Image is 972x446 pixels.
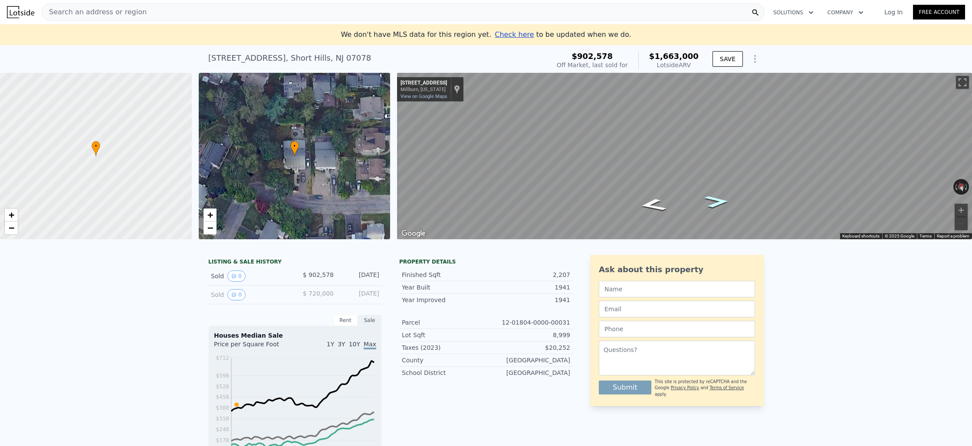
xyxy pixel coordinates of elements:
path: Go West, Elmwood Pl [628,195,678,214]
div: $20,252 [486,343,570,352]
div: Lot Sqft [402,331,486,339]
input: Phone [599,321,755,337]
span: 3Y [338,341,345,348]
a: Terms (opens in new tab) [919,234,932,238]
div: We don't have MLS data for this region yet. [341,29,631,40]
div: 1941 [486,296,570,304]
button: Rotate clockwise [965,179,969,195]
div: Ask about this property [599,264,755,276]
button: Rotate counterclockwise [953,179,958,195]
div: Millburn, [US_STATE] [401,87,447,92]
div: 8,999 [486,331,570,339]
div: Finished Sqft [402,270,486,279]
a: Open this area in Google Maps (opens a new window) [399,228,428,239]
div: [GEOGRAPHIC_DATA] [486,356,570,365]
div: 1941 [486,283,570,292]
div: Houses Median Sale [214,331,376,340]
tspan: $178 [216,437,229,443]
a: Report a problem [937,234,969,238]
div: [GEOGRAPHIC_DATA] [486,368,570,377]
button: Submit [599,381,651,394]
button: View historical data [227,270,246,282]
div: School District [402,368,486,377]
img: Google [399,228,428,239]
button: Toggle fullscreen view [956,76,969,89]
button: View historical data [227,289,246,300]
a: View on Google Maps [401,94,447,99]
div: This site is protected by reCAPTCHA and the Google and apply. [655,379,755,397]
a: Zoom out [5,221,18,234]
tspan: $458 [216,394,229,400]
span: + [9,209,14,220]
span: • [92,142,100,150]
a: Free Account [913,5,965,20]
div: to be updated when we do. [495,29,631,40]
div: Price per Square Foot [214,340,295,354]
tspan: $712 [216,355,229,361]
button: Reset the view [955,179,967,195]
div: Sold [211,289,288,300]
span: $ 902,578 [303,271,334,278]
span: $1,663,000 [649,52,699,61]
div: Off Market, last sold for [557,61,628,69]
div: 2,207 [486,270,570,279]
a: Privacy Policy [671,385,699,390]
span: − [9,222,14,233]
div: Street View [397,73,972,239]
a: Zoom out [204,221,217,234]
div: Rent [333,315,358,326]
div: Sold [211,270,288,282]
div: Parcel [402,318,486,327]
span: $902,578 [572,52,613,61]
span: Check here [495,30,534,39]
div: County [402,356,486,365]
a: Log In [874,8,913,16]
span: 10Y [349,341,360,348]
a: Zoom in [5,208,18,221]
button: Solutions [766,5,821,20]
path: Go East, Elmwood Pl [694,192,739,210]
span: Max [364,341,376,349]
span: • [290,142,299,150]
a: Zoom in [204,208,217,221]
div: 12-01804-0000-00031 [486,318,570,327]
span: + [207,209,213,220]
tspan: $388 [216,405,229,411]
div: Sale [358,315,382,326]
div: • [92,141,100,156]
div: Lotside ARV [649,61,699,69]
div: [DATE] [341,270,379,282]
div: Year Improved [402,296,486,304]
button: Zoom in [955,204,968,217]
button: Show Options [746,50,764,68]
div: [STREET_ADDRESS] [401,80,447,87]
tspan: $248 [216,426,229,433]
div: Property details [399,258,573,265]
input: Name [599,281,755,297]
span: $ 720,000 [303,290,334,297]
div: Taxes (2023) [402,343,486,352]
div: Year Built [402,283,486,292]
span: 1Y [327,341,334,348]
span: − [207,222,213,233]
span: © 2025 Google [885,234,914,238]
button: SAVE [713,51,743,67]
a: Show location on map [454,85,460,94]
input: Email [599,301,755,317]
img: Lotside [7,6,34,18]
tspan: $318 [216,416,229,422]
button: Company [821,5,870,20]
button: Zoom out [955,217,968,230]
div: Map [397,73,972,239]
span: Search an address or region [42,7,147,17]
tspan: $528 [216,384,229,390]
div: LISTING & SALE HISTORY [208,258,382,267]
div: • [290,141,299,156]
a: Terms of Service [709,385,744,390]
tspan: $598 [216,373,229,379]
div: [STREET_ADDRESS] , Short Hills , NJ 07078 [208,52,371,64]
div: [DATE] [341,289,379,300]
button: Keyboard shortcuts [842,233,880,239]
